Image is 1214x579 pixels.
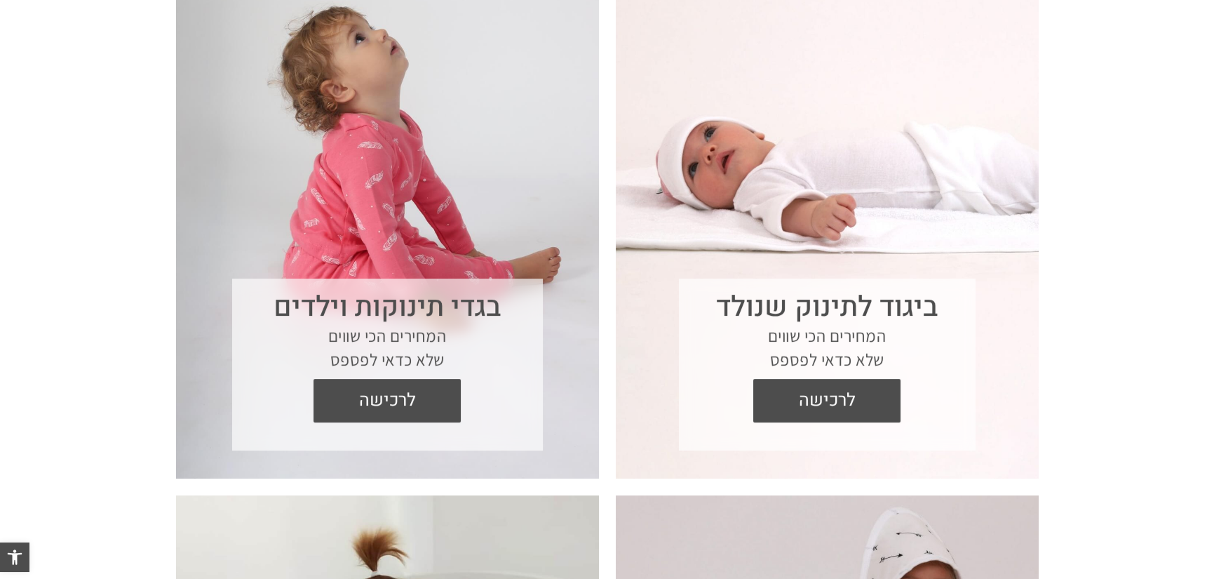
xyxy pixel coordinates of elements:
span: לרכישה [324,379,450,422]
h3: בגדי תינוקות וילדים [260,291,515,324]
a: לרכישה [313,379,461,422]
p: המחירים הכי שווים שלא כדאי לפספס [707,324,947,371]
h3: ביגוד לתינוק שנולד [707,291,947,324]
span: לרכישה [764,379,890,422]
p: המחירים הכי שווים שלא כדאי לפספס [260,324,515,371]
a: לרכישה [753,379,901,422]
